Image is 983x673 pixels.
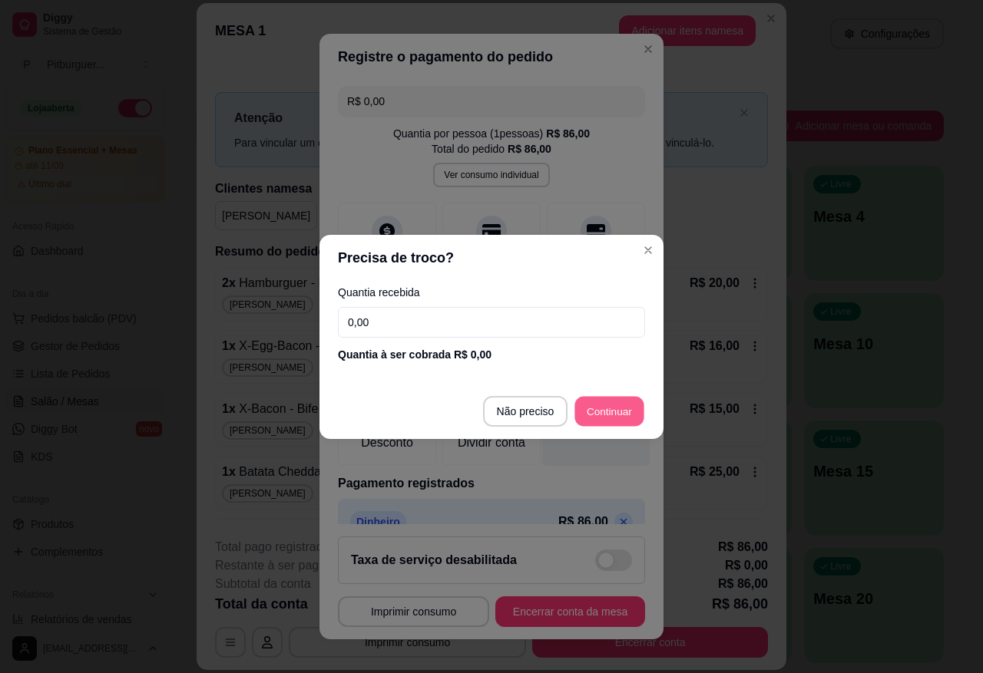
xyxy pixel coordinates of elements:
button: Não preciso [483,396,568,427]
header: Precisa de troco? [319,235,664,281]
button: Close [636,238,660,262]
label: Quantia recebida [338,287,645,298]
div: Quantia à ser cobrada R$ 0,00 [338,347,645,362]
button: Continuar [575,396,644,426]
